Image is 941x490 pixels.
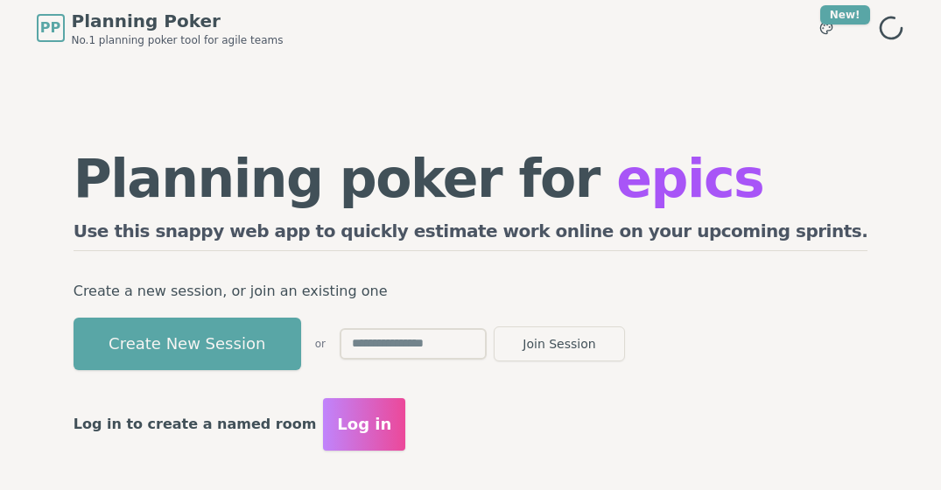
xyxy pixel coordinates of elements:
[74,219,868,251] h2: Use this snappy web app to quickly estimate work online on your upcoming sprints.
[40,17,60,38] span: PP
[74,152,868,205] h1: Planning poker for
[37,9,284,47] a: PPPlanning PokerNo.1 planning poker tool for agile teams
[494,326,625,361] button: Join Session
[811,12,842,44] button: New!
[74,318,301,370] button: Create New Session
[74,279,868,304] p: Create a new session, or join an existing one
[820,5,870,24] div: New!
[315,337,326,351] span: or
[616,148,763,209] span: epics
[72,9,284,33] span: Planning Poker
[337,412,391,437] span: Log in
[74,412,317,437] p: Log in to create a named room
[72,33,284,47] span: No.1 planning poker tool for agile teams
[323,398,405,451] button: Log in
